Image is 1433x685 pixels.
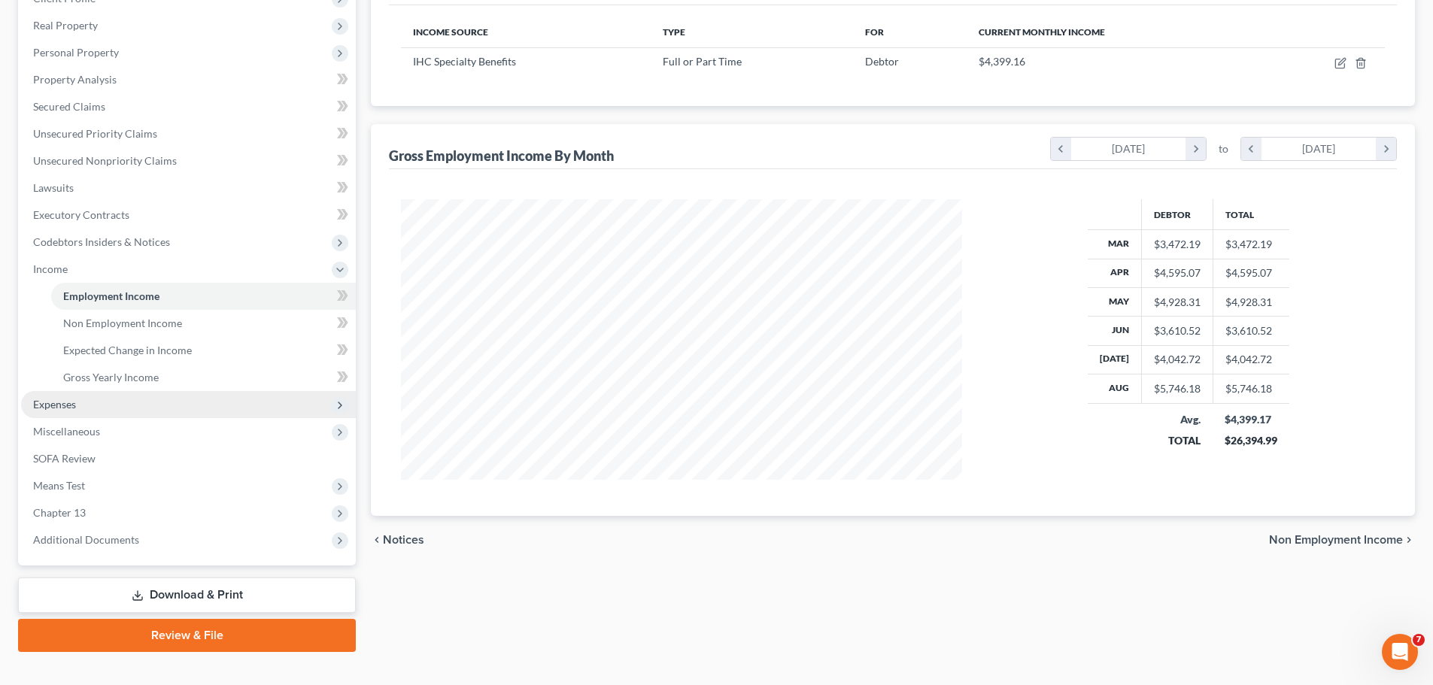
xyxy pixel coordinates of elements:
a: Review & File [18,619,356,652]
td: $3,610.52 [1213,317,1289,345]
span: Join us [DATE] 2pm EST for our Download & Print webinar! The success team will walk you through h... [53,387,1048,399]
img: Profile image for Katie [17,164,47,194]
div: • 1h ago [144,68,187,83]
span: Current Monthly Income [979,26,1105,38]
span: $4,399.16 [979,55,1025,68]
i: chevron_right [1403,534,1415,546]
div: $3,610.52 [1154,323,1201,338]
div: Close [264,6,291,33]
th: Apr [1088,259,1142,287]
a: Employment Income [51,283,356,310]
i: chevron_left [1241,138,1261,160]
span: Employment Income [63,289,159,302]
span: Codebtors Insiders & Notices [33,235,170,248]
div: $3,472.19 [1154,237,1201,252]
td: $5,746.18 [1213,374,1289,403]
div: [PERSON_NAME] [53,123,141,139]
div: [PERSON_NAME] [53,457,141,473]
span: Messages [121,507,179,517]
div: • [DATE] [144,123,186,139]
div: [PERSON_NAME] [53,346,141,362]
td: $3,472.19 [1213,230,1289,259]
th: Total [1213,199,1289,229]
div: [PERSON_NAME] [53,402,141,417]
span: Property Analysis [33,73,117,86]
div: $5,746.18 [1154,381,1201,396]
span: Type [663,26,685,38]
div: Avg. [1153,412,1201,427]
i: chevron_right [1186,138,1206,160]
th: [DATE] [1088,345,1142,374]
div: $4,042.72 [1154,352,1201,367]
a: Executory Contracts [21,202,356,229]
img: Profile image for Kelly [17,275,47,305]
span: Full or Part Time [663,55,742,68]
td: $4,928.31 [1213,287,1289,316]
span: Non Employment Income [63,317,182,329]
div: [PERSON_NAME] [53,68,141,83]
i: chevron_left [1051,138,1071,160]
img: Profile image for Emma [17,108,47,138]
a: SOFA Review [21,445,356,472]
span: Executory Contracts [33,208,129,221]
span: Income Source [413,26,488,38]
div: • [DATE] [144,346,186,362]
td: $4,595.07 [1213,259,1289,287]
img: Profile image for Lindsey [17,386,47,417]
span: Expenses [33,398,76,411]
span: Gross Yearly Income [63,371,159,383]
div: $4,595.07 [1154,265,1201,280]
span: Chapter 13 [33,506,86,519]
span: Personal Property [33,46,119,59]
a: Expected Change in Income [51,337,356,364]
span: 7 [1413,634,1425,646]
a: Unsecured Nonpriority Claims [21,147,356,174]
span: Lawsuits [33,181,74,194]
div: [PERSON_NAME] [53,235,141,250]
span: Home [35,507,65,517]
a: Download & Print [18,577,356,613]
th: Jun [1088,317,1142,345]
button: chevron_left Notices [371,534,424,546]
span: to [1219,141,1228,156]
div: [PERSON_NAME] [53,290,141,306]
div: [DATE] [1261,138,1377,160]
span: Additional Documents [33,533,139,546]
iframe: To enrich screen reader interactions, please activate Accessibility in Grammarly extension settings [1382,634,1418,670]
img: Profile image for Katie [17,220,47,250]
div: TOTAL [1153,433,1201,448]
a: Property Analysis [21,66,356,93]
span: Non Employment Income [1269,534,1403,546]
span: Debtor [865,55,899,68]
div: Gross Employment Income By Month [389,147,614,165]
div: • [DATE] [144,290,186,306]
i: chevron_left [371,534,383,546]
span: Income [33,262,68,275]
span: Unsecured Priority Claims [33,127,157,140]
div: $26,394.99 [1225,433,1277,448]
button: Help [201,469,301,529]
a: Unsecured Priority Claims [21,120,356,147]
div: • [DATE] [144,402,186,417]
a: Gross Yearly Income [51,364,356,391]
span: Means Test [33,479,85,492]
img: Profile image for Kelly [17,442,47,472]
div: [DATE] [1071,138,1186,160]
td: $4,042.72 [1213,345,1289,374]
i: chevron_right [1376,138,1396,160]
span: Help [238,507,263,517]
button: Messages [100,469,200,529]
h1: Messages [111,7,193,32]
div: $4,928.31 [1154,295,1201,310]
span: Need help filing your case? Watch this video! Still need help? Here are two articles with instruc... [53,165,1244,177]
span: Unsecured Nonpriority Claims [33,154,177,167]
span: Notices [383,534,424,546]
span: Miscellaneous [33,425,100,438]
span: Expected Change in Income [63,344,192,356]
span: Real Property [33,19,98,32]
div: • [DATE] [144,235,186,250]
span: IHC Specialty Benefits [413,55,516,68]
th: Aug [1088,374,1142,403]
a: Non Employment Income [51,310,356,337]
div: • [DATE] [144,457,186,473]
